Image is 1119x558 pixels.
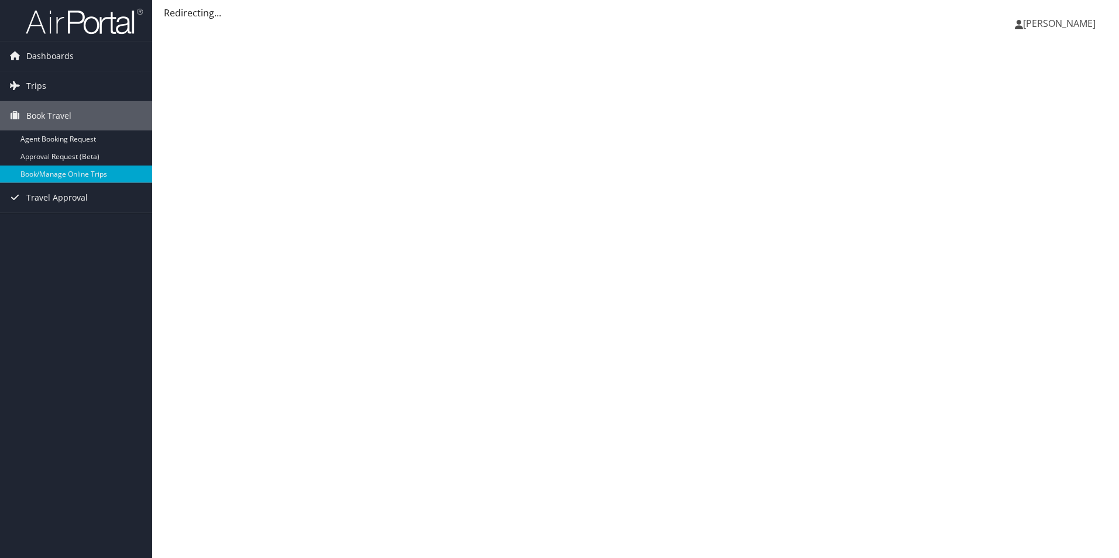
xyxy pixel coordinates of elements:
[1015,6,1107,41] a: [PERSON_NAME]
[26,183,88,212] span: Travel Approval
[26,71,46,101] span: Trips
[164,6,1107,20] div: Redirecting...
[26,101,71,130] span: Book Travel
[1023,17,1096,30] span: [PERSON_NAME]
[26,8,143,35] img: airportal-logo.png
[26,42,74,71] span: Dashboards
